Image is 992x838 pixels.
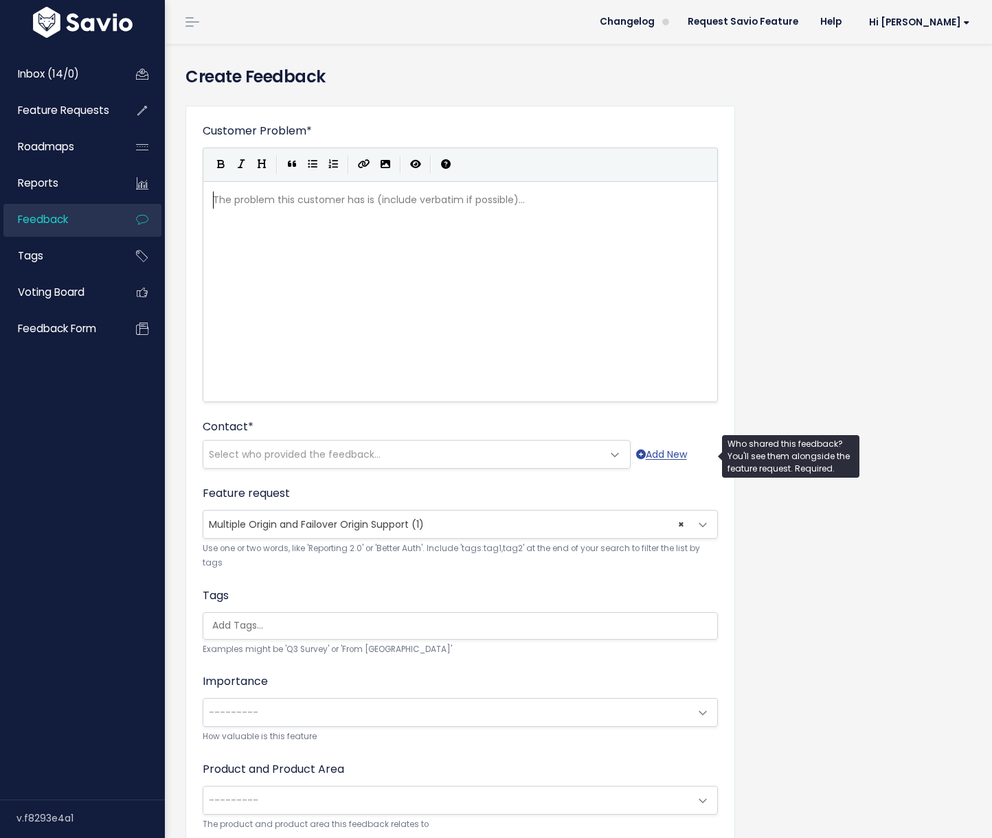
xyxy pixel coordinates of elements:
[203,485,290,502] label: Feature request
[18,321,96,336] span: Feedback form
[203,587,229,604] label: Tags
[3,240,114,272] a: Tags
[677,12,809,32] a: Request Savio Feature
[678,511,684,538] span: ×
[375,154,396,175] button: Import an image
[430,156,431,173] i: |
[3,131,114,163] a: Roadmaps
[436,154,456,175] button: Markdown Guide
[18,67,79,81] span: Inbox (14/0)
[18,248,43,263] span: Tags
[869,17,970,27] span: Hi [PERSON_NAME]
[209,793,258,807] span: ---------
[18,176,58,190] span: Reports
[18,103,109,117] span: Feature Requests
[203,511,690,538] span: Multiple Origin and Failover Origin Support (1)
[600,17,655,27] span: Changelog
[853,12,981,33] a: Hi [PERSON_NAME]
[18,285,84,299] span: Voting Board
[203,730,718,744] small: How valuable is this feature
[3,277,114,308] a: Voting Board
[348,156,349,173] i: |
[185,65,971,89] h4: Create Feedback
[18,212,68,226] span: Feedback
[16,800,165,836] div: v.f8293e4a1
[203,123,312,139] label: Customer Problem
[18,139,74,154] span: Roadmaps
[3,313,114,345] a: Feedback form
[400,156,401,173] i: |
[210,154,231,175] button: Bold
[353,154,375,175] button: Create Link
[302,154,323,175] button: Generic List
[276,156,278,173] i: |
[203,673,268,690] label: Importance
[209,517,424,531] span: Multiple Origin and Failover Origin Support (1)
[203,761,344,778] label: Product and Product Area
[209,447,381,461] span: Select who provided the feedback...
[30,7,136,38] img: logo-white.9d6f32f41409.svg
[3,167,114,199] a: Reports
[809,12,853,32] a: Help
[722,435,859,478] div: Who shared this feedback? You'll see them alongside the feature request. Required.
[251,154,272,175] button: Heading
[203,419,253,435] label: Contact
[203,817,718,832] small: The product and product area this feedback relates to
[3,204,114,235] a: Feedback
[207,618,721,633] input: Add Tags...
[3,58,114,90] a: Inbox (14/0)
[3,95,114,126] a: Feature Requests
[209,706,258,719] span: ---------
[203,542,718,571] small: Use one or two words, like 'Reporting 2.0' or 'Better Auth'. Include 'tags:tag1,tag2' at the end ...
[203,510,718,539] span: Multiple Origin and Failover Origin Support (1)
[323,154,343,175] button: Numbered List
[203,642,718,657] small: Examples might be 'Q3 Survey' or 'From [GEOGRAPHIC_DATA]'
[636,446,687,463] a: Add New
[231,154,251,175] button: Italic
[282,154,302,175] button: Quote
[405,154,426,175] button: Toggle Preview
